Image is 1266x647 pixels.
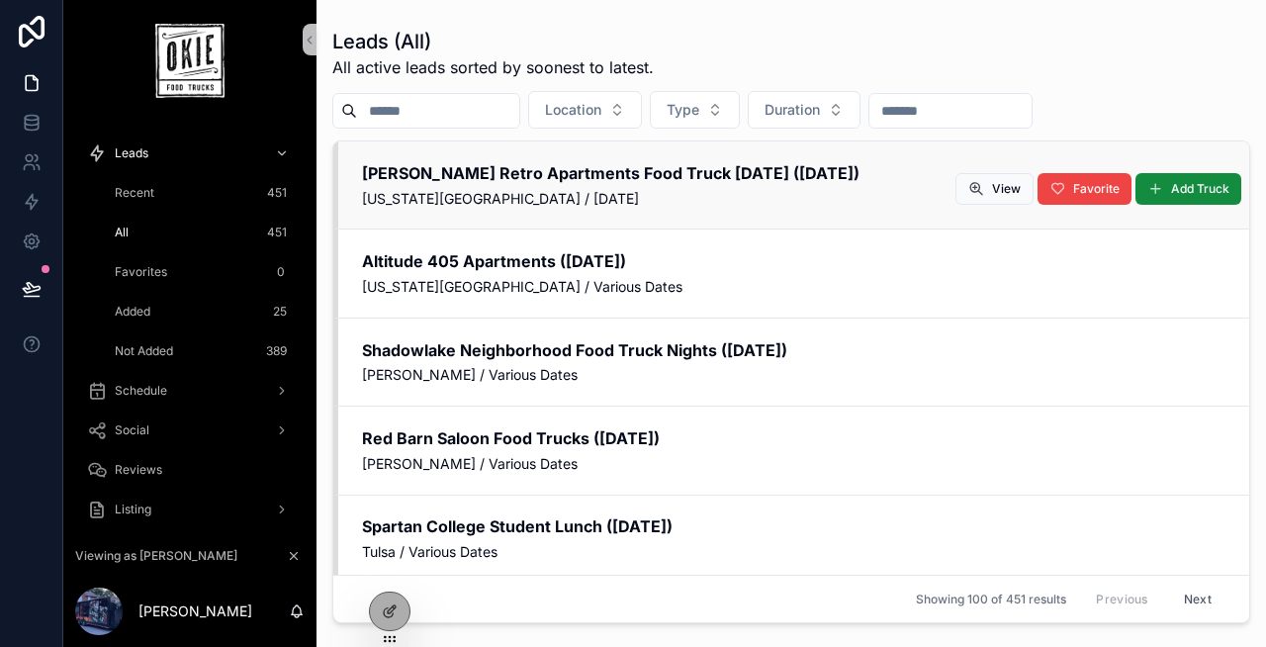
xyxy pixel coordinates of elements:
[1171,181,1229,197] span: Add Truck
[333,141,1249,229] a: [PERSON_NAME] Retro Apartments Food Truck [DATE] ([DATE])[US_STATE][GEOGRAPHIC_DATA] / [DATE]Add ...
[115,225,129,240] span: All
[115,502,151,517] span: Listing
[115,304,150,320] span: Added
[1073,181,1120,197] span: Favorite
[115,145,148,161] span: Leads
[916,592,1066,607] span: Showing 100 of 451 results
[362,515,1225,537] h2: Spartan College Student Lunch ([DATE])
[545,100,601,120] span: Location
[260,339,293,363] div: 389
[138,601,252,621] p: [PERSON_NAME]
[765,100,820,120] span: Duration
[115,383,167,399] span: Schedule
[75,548,237,564] span: Viewing as [PERSON_NAME]
[115,462,162,478] span: Reviews
[99,333,305,369] a: Not Added389
[99,254,305,290] a: Favorites0
[332,28,654,55] h1: Leads (All)
[333,495,1249,583] a: Spartan College Student Lunch ([DATE])Tulsa / Various Dates
[1038,173,1131,205] button: Favorite
[667,100,699,120] span: Type
[362,365,1225,385] span: [PERSON_NAME] / Various Dates
[332,55,654,79] span: All active leads sorted by soonest to latest.
[955,173,1034,205] button: View
[362,162,1225,184] h2: [PERSON_NAME] Retro Apartments Food Truck [DATE] ([DATE])
[362,277,1225,297] span: [US_STATE][GEOGRAPHIC_DATA] / Various Dates
[362,250,1225,272] h2: Altitude 405 Apartments ([DATE])
[99,215,305,250] a: All451
[75,373,305,409] a: Schedule
[333,229,1249,317] a: Altitude 405 Apartments ([DATE])[US_STATE][GEOGRAPHIC_DATA] / Various Dates
[75,492,305,527] a: Listing
[115,264,167,280] span: Favorites
[992,181,1021,197] span: View
[115,343,173,359] span: Not Added
[75,136,305,171] a: Leads
[748,91,860,129] button: Select Button
[267,300,293,323] div: 25
[99,294,305,329] a: Added25
[362,454,1225,474] span: [PERSON_NAME] / Various Dates
[362,339,1225,361] h2: Shadowlake Neighborhood Food Truck Nights ([DATE])
[261,181,293,205] div: 451
[155,24,224,98] img: App logo
[75,452,305,488] a: Reviews
[362,542,1225,562] span: Tulsa / Various Dates
[261,221,293,244] div: 451
[1135,173,1241,205] button: Add Truck
[528,91,642,129] button: Select Button
[99,175,305,211] a: Recent451
[75,413,305,448] a: Social
[333,318,1249,406] a: Shadowlake Neighborhood Food Truck Nights ([DATE])[PERSON_NAME] / Various Dates
[115,185,154,201] span: Recent
[333,406,1249,494] a: Red Barn Saloon Food Trucks ([DATE])[PERSON_NAME] / Various Dates
[650,91,740,129] button: Select Button
[269,260,293,284] div: 0
[362,427,1225,449] h2: Red Barn Saloon Food Trucks ([DATE])
[63,122,316,537] div: scrollable content
[1170,584,1225,614] button: Next
[115,422,149,438] span: Social
[362,189,1225,209] span: [US_STATE][GEOGRAPHIC_DATA] / [DATE]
